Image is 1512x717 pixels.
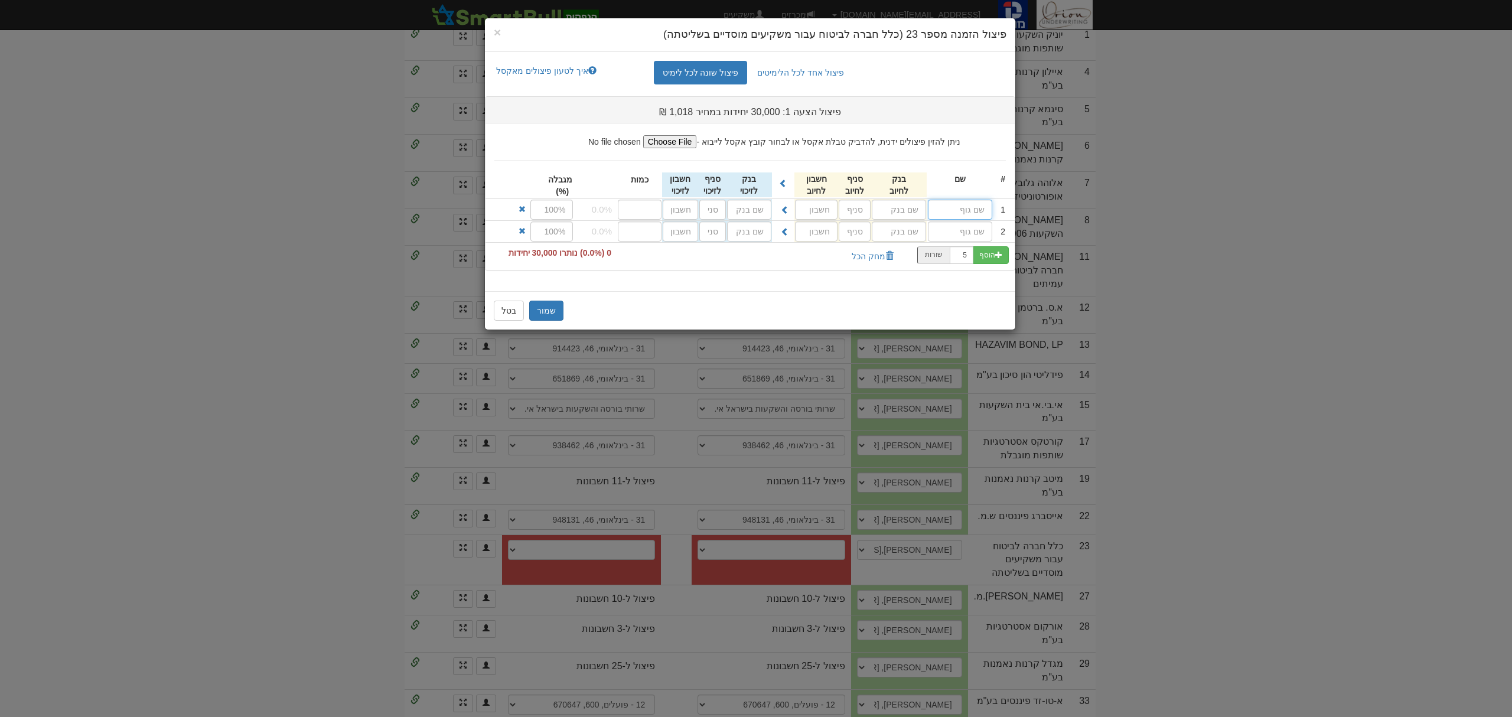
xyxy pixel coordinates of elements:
input: חשבון [663,221,698,242]
a: פיצול אחד לכל הלימיטים [748,61,853,84]
div: 1 [993,203,1006,216]
input: 100% [530,221,573,242]
input: שם בנק [727,200,772,220]
span: 0.0% [592,203,612,216]
div: מגבלה (%) [552,173,573,198]
span: פיצול הזמנה מספר 23 (כלל חברה לביטוח עבור משקיעים מוסדיים בשליטתה) [663,28,1006,40]
input: חשבון [795,200,838,220]
input: חשבון [795,221,838,242]
div: חשבון לזיכוי [662,172,699,197]
div: 2 [993,225,1006,238]
div: חשבון לחיוב [794,172,839,197]
span: 0 (0.0%) נותרו 30,000 יחידות [503,243,617,262]
input: שם גוף [928,221,992,242]
a: פיצול שונה לכל לימיט [654,61,748,84]
button: בטל [494,301,524,321]
div: סניף לזיכוי [699,172,726,197]
small: שורות [925,250,943,259]
input: סניף [699,221,726,242]
div: סניף לחיוב [838,172,871,197]
button: Close [494,26,501,38]
input: שם בנק [872,200,926,220]
input: סניף [839,200,871,220]
div: שם [927,172,993,185]
div: בנק לחיוב [871,172,926,197]
input: סניף [699,200,726,220]
button: שמור [529,301,563,321]
h3: פיצול הצעה 1: 30,000 יחידות במחיר 1,018 ₪ [627,107,874,118]
input: שם בנק [872,221,926,242]
span: 0.0% [592,225,612,237]
input: שם גוף [928,200,992,220]
input: שם בנק [727,221,772,242]
div: ניתן להזין פיצולים ידנית, להדביק טבלת אקסל או לבחור קובץ אקסל לייבוא - [485,123,1015,148]
input: חשבון [663,200,698,220]
div: # [993,172,1006,185]
input: סניף [839,221,871,242]
div: כמות [618,173,661,186]
button: מחק הכל [844,246,901,266]
span: × [494,25,501,39]
input: 100% [530,200,573,220]
div: בנק לזיכוי [726,172,773,197]
button: הוסף [973,246,1009,264]
a: איך לטעון פיצולים מאקסל [488,61,604,81]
